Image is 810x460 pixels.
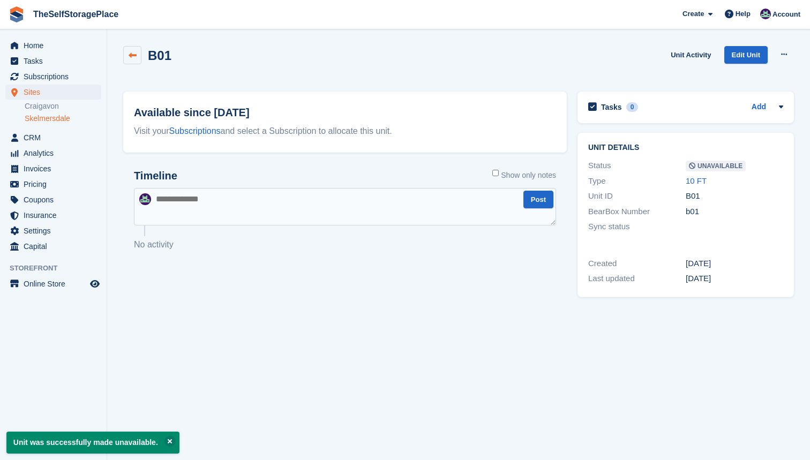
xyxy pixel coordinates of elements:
a: Unit Activity [666,46,715,64]
span: Pricing [24,177,88,192]
a: menu [5,276,101,291]
label: Show only notes [492,170,556,181]
input: Show only notes [492,170,499,176]
span: Online Store [24,276,88,291]
div: Last updated [588,273,686,285]
span: Coupons [24,192,88,207]
button: Post [523,191,553,208]
a: menu [5,130,101,145]
h2: Timeline [134,170,177,182]
img: Sam [760,9,771,19]
a: 10 FT [686,176,707,185]
p: No activity [134,238,556,251]
a: Subscriptions [169,126,221,135]
span: Insurance [24,208,88,223]
img: Sam [139,193,151,205]
div: [DATE] [686,258,783,270]
span: Analytics [24,146,88,161]
span: Tasks [24,54,88,69]
div: Type [588,175,686,187]
div: Visit your and select a Subscription to allocate this unit. [134,125,556,138]
a: TheSelfStoragePlace [29,5,123,23]
div: b01 [686,206,783,218]
a: menu [5,146,101,161]
img: stora-icon-8386f47178a22dfd0bd8f6a31ec36ba5ce8667c1dd55bd0f319d3a0aa187defe.svg [9,6,25,22]
div: Status [588,160,686,172]
a: menu [5,239,101,254]
a: Skelmersdale [25,114,101,124]
span: Invoices [24,161,88,176]
h2: Unit details [588,144,783,152]
span: Create [682,9,704,19]
a: menu [5,223,101,238]
a: menu [5,208,101,223]
a: Edit Unit [724,46,768,64]
span: Home [24,38,88,53]
a: menu [5,69,101,84]
a: Preview store [88,277,101,290]
span: Help [736,9,751,19]
span: Capital [24,239,88,254]
span: Settings [24,223,88,238]
span: CRM [24,130,88,145]
div: Created [588,258,686,270]
h2: B01 [148,48,171,63]
div: [DATE] [686,273,783,285]
h2: Available since [DATE] [134,104,556,120]
span: Unavailable [686,161,746,171]
a: menu [5,177,101,192]
span: Account [772,9,800,20]
a: Craigavon [25,101,101,111]
h2: Tasks [601,102,622,112]
span: Sites [24,85,88,100]
div: BearBox Number [588,206,686,218]
span: Subscriptions [24,69,88,84]
div: Unit ID [588,190,686,202]
div: Sync status [588,221,686,233]
div: 0 [626,102,639,112]
a: menu [5,85,101,100]
a: menu [5,38,101,53]
a: Add [752,101,766,114]
p: Unit was successfully made unavailable. [6,432,179,454]
span: Storefront [10,263,107,274]
a: menu [5,161,101,176]
a: menu [5,192,101,207]
div: B01 [686,190,783,202]
a: menu [5,54,101,69]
